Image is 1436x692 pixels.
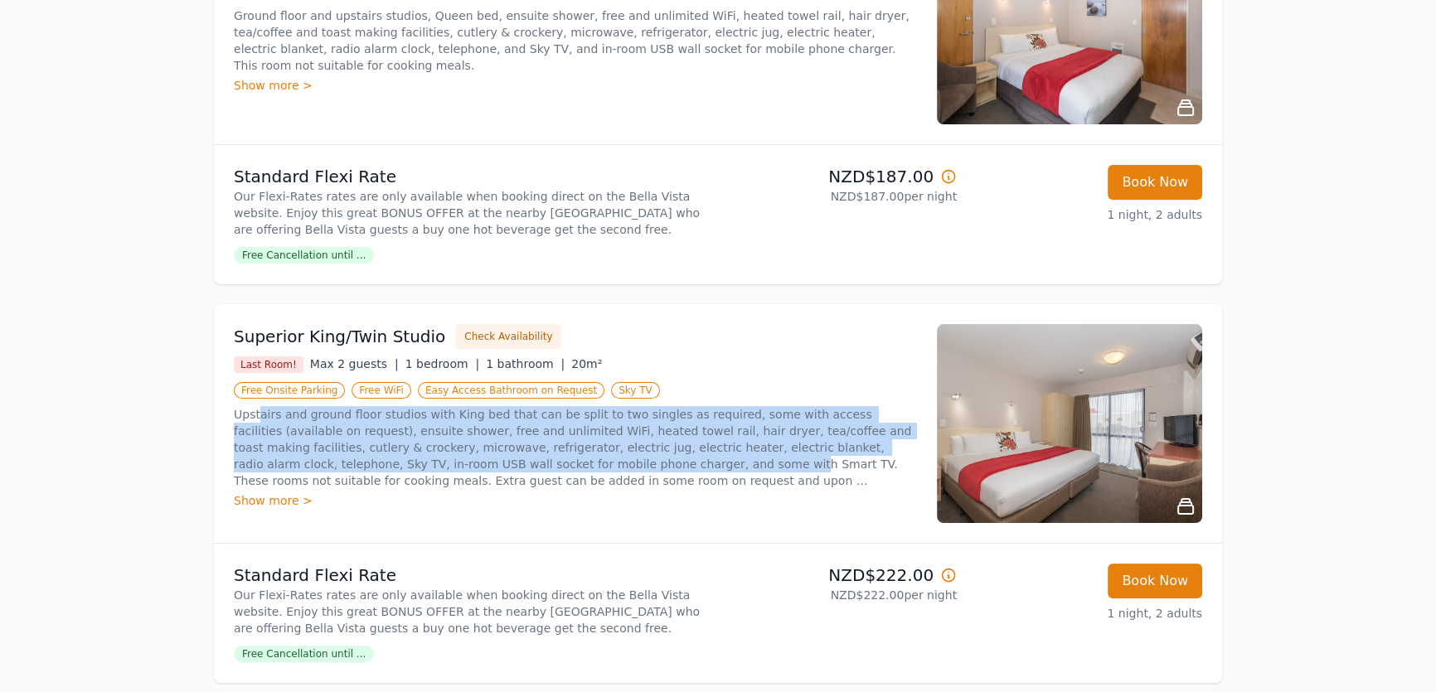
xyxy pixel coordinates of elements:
p: Upstairs and ground floor studios with King bed that can be split to two singles as required, som... [234,406,917,489]
span: Free Cancellation until ... [234,247,374,264]
p: 1 night, 2 adults [970,605,1202,622]
p: Standard Flexi Rate [234,564,711,587]
p: Our Flexi-Rates rates are only available when booking direct on the Bella Vista website. Enjoy th... [234,587,711,636]
button: Book Now [1108,165,1202,200]
p: Ground floor and upstairs studios, Queen bed, ensuite shower, free and unlimited WiFi, heated tow... [234,7,917,74]
span: Free WiFi [352,382,411,399]
span: 1 bedroom | [405,357,480,370]
p: NZD$187.00 [725,165,957,188]
p: NZD$222.00 per night [725,587,957,603]
span: Easy Access Bathroom on Request [418,382,604,399]
p: NZD$187.00 per night [725,188,957,205]
div: Show more > [234,77,917,94]
button: Book Now [1108,564,1202,598]
span: 20m² [571,357,602,370]
h3: Superior King/Twin Studio [234,325,445,348]
span: Last Room! [234,356,303,373]
span: 1 bathroom | [486,357,565,370]
p: Standard Flexi Rate [234,165,711,188]
p: Our Flexi-Rates rates are only available when booking direct on the Bella Vista website. Enjoy th... [234,188,711,238]
div: Show more > [234,492,917,509]
span: Free Onsite Parking [234,382,345,399]
button: Check Availability [455,324,561,349]
span: Max 2 guests | [310,357,399,370]
p: NZD$222.00 [725,564,957,587]
p: 1 night, 2 adults [970,206,1202,223]
span: Sky TV [611,382,660,399]
span: Free Cancellation until ... [234,646,374,662]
